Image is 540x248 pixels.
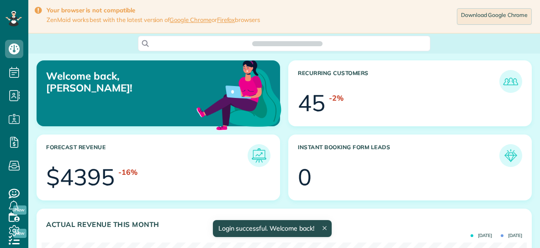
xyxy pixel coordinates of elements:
div: 0 [298,166,312,189]
div: -16% [118,167,138,178]
a: Download Google Chrome [457,8,532,25]
h3: Forecast Revenue [46,144,248,167]
div: $4395 [46,166,115,189]
h3: Actual Revenue this month [46,221,522,229]
img: icon_forecast_revenue-8c13a41c7ed35a8dcfafea3cbb826a0462acb37728057bba2d056411b612bbbe.png [250,146,268,165]
a: Google Chrome [169,16,212,23]
div: 45 [298,92,325,114]
h3: Recurring Customers [298,70,499,93]
span: [DATE] [501,233,522,238]
span: ZenMaid works best with the latest version of or browsers [47,16,260,24]
strong: Your browser is not compatible [47,6,260,14]
h3: Instant Booking Form Leads [298,144,499,167]
p: Welcome back, [PERSON_NAME]! [46,70,203,94]
img: dashboard_welcome-42a62b7d889689a78055ac9021e634bf52bae3f8056760290aed330b23ab8690.png [195,50,283,139]
span: Search ZenMaid… [261,39,313,48]
img: icon_recurring_customers-cf858462ba22bcd05b5a5880d41d6543d210077de5bb9ebc9590e49fd87d84ed.png [502,72,520,91]
a: Firefox [217,16,235,23]
span: [DATE] [471,233,492,238]
div: -2% [329,93,344,103]
img: icon_form_leads-04211a6a04a5b2264e4ee56bc0799ec3eb69b7e499cbb523a139df1d13a81ae0.png [502,146,520,165]
div: Login successful. Welcome back! [212,220,331,237]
